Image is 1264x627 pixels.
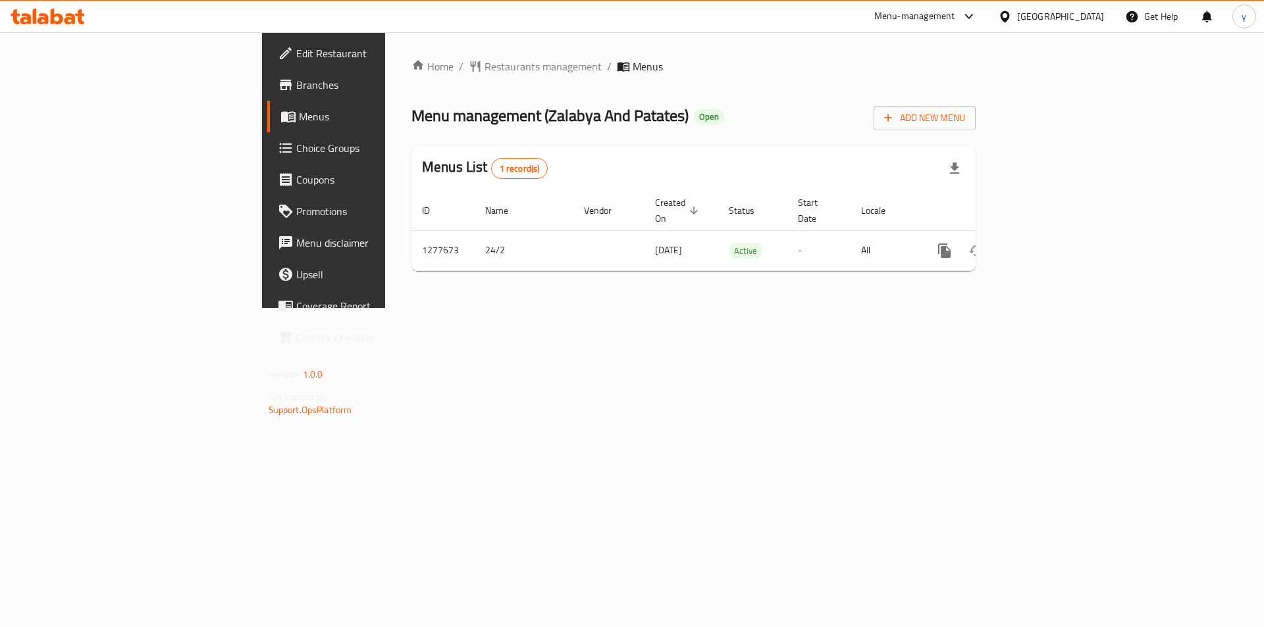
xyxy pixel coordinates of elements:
[267,227,473,259] a: Menu disclaimer
[267,164,473,195] a: Coupons
[469,59,602,74] a: Restaurants management
[729,243,762,259] span: Active
[485,203,525,218] span: Name
[267,132,473,164] a: Choice Groups
[851,230,918,270] td: All
[729,243,762,259] div: Active
[296,235,463,251] span: Menu disclaimer
[874,9,955,24] div: Menu-management
[411,191,1066,271] table: enhanced table
[918,191,1066,231] th: Actions
[861,203,903,218] span: Locale
[584,203,629,218] span: Vendor
[798,195,835,226] span: Start Date
[874,106,976,130] button: Add New Menu
[296,203,463,219] span: Promotions
[655,195,702,226] span: Created On
[296,266,463,282] span: Upsell
[655,241,682,259] span: [DATE]
[267,38,473,69] a: Edit Restaurant
[939,153,970,184] div: Export file
[884,110,965,126] span: Add New Menu
[267,290,473,322] a: Coverage Report
[492,163,548,175] span: 1 record(s)
[787,230,851,270] td: -
[299,109,463,124] span: Menus
[475,230,573,270] td: 24/2
[296,140,463,156] span: Choice Groups
[296,77,463,93] span: Branches
[607,59,612,74] li: /
[411,101,689,130] span: Menu management ( Zalabya And Patates )
[267,69,473,101] a: Branches
[422,203,447,218] span: ID
[411,59,976,74] nav: breadcrumb
[485,59,602,74] span: Restaurants management
[269,388,329,405] span: Get support on:
[633,59,663,74] span: Menus
[1242,9,1246,24] span: y
[694,109,724,125] div: Open
[269,401,352,418] a: Support.OpsPlatform
[296,45,463,61] span: Edit Restaurant
[267,259,473,290] a: Upsell
[491,158,548,179] div: Total records count
[267,101,473,132] a: Menus
[929,235,961,266] button: more
[729,203,772,218] span: Status
[296,172,463,188] span: Coupons
[267,322,473,353] a: Grocery Checklist
[269,366,301,383] span: Version:
[267,195,473,227] a: Promotions
[961,235,992,266] button: Change Status
[296,330,463,345] span: Grocery Checklist
[296,298,463,314] span: Coverage Report
[694,111,724,122] span: Open
[1017,9,1104,24] div: [GEOGRAPHIC_DATA]
[303,366,323,383] span: 1.0.0
[422,157,548,179] h2: Menus List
